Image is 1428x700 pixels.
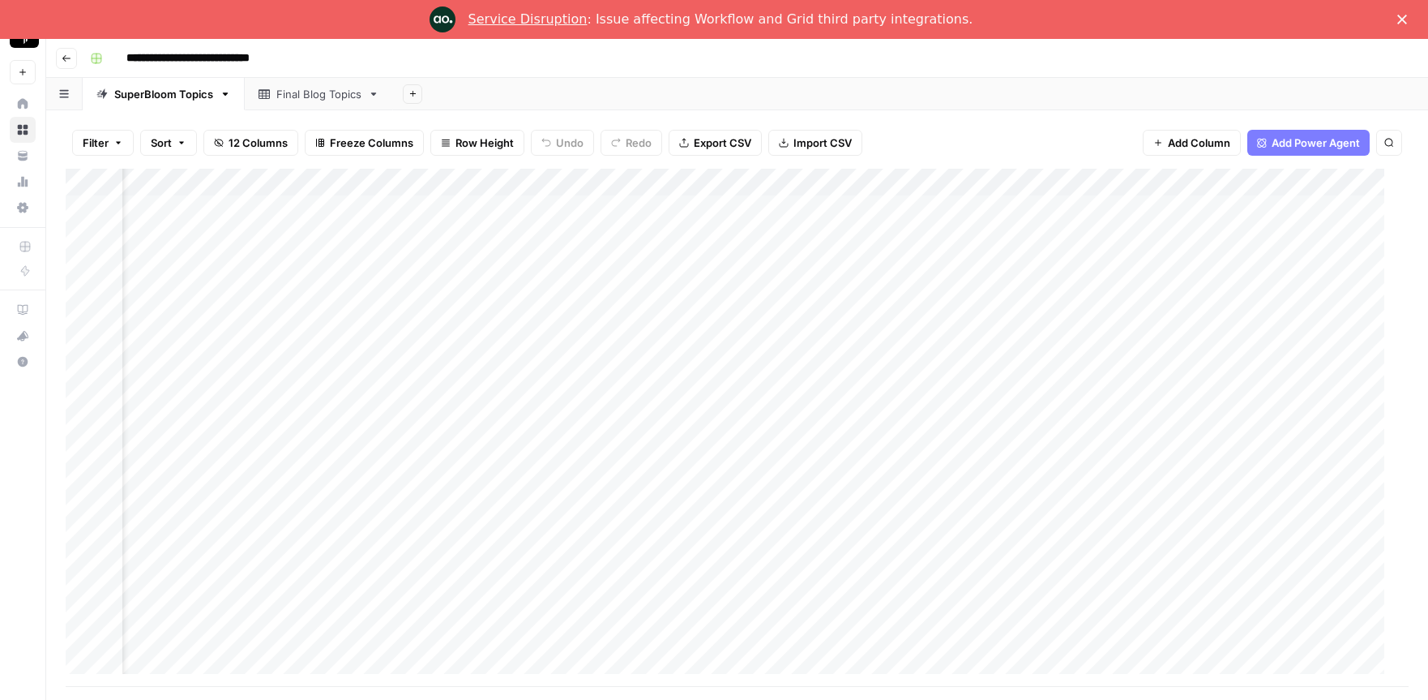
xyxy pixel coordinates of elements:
div: Final Blog Topics [276,86,361,102]
span: 12 Columns [229,135,288,151]
button: Sort [140,130,197,156]
span: Add Column [1168,135,1230,151]
button: Redo [601,130,662,156]
a: Settings [10,195,36,221]
span: Add Power Agent [1272,135,1360,151]
span: Freeze Columns [330,135,413,151]
button: Import CSV [768,130,862,156]
button: Row Height [430,130,524,156]
button: Add Column [1143,130,1241,156]
a: Your Data [10,143,36,169]
button: Filter [72,130,134,156]
span: Export CSV [694,135,751,151]
button: 12 Columns [203,130,298,156]
button: What's new? [10,323,36,349]
div: : Issue affecting Workflow and Grid third party integrations. [468,11,973,28]
span: Filter [83,135,109,151]
button: Export CSV [669,130,762,156]
a: Final Blog Topics [245,78,393,110]
a: Browse [10,117,36,143]
div: SuperBloom Topics [114,86,213,102]
button: Freeze Columns [305,130,424,156]
a: Service Disruption [468,11,588,27]
span: Redo [626,135,652,151]
span: Sort [151,135,172,151]
a: Home [10,91,36,117]
a: SuperBloom Topics [83,78,245,110]
span: Undo [556,135,584,151]
button: Help + Support [10,349,36,375]
span: Import CSV [793,135,852,151]
div: Close [1397,15,1413,24]
button: Undo [531,130,594,156]
a: AirOps Academy [10,297,36,323]
button: Add Power Agent [1247,130,1370,156]
img: Profile image for Engineering [430,6,455,32]
div: What's new? [11,324,35,348]
span: Row Height [455,135,514,151]
a: Usage [10,169,36,195]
